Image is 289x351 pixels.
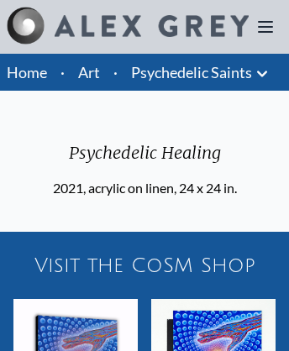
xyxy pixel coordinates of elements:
[78,60,100,84] a: Art
[53,141,237,178] div: Psychedelic Healing
[53,178,237,198] div: 2021, acrylic on linen, 24 x 24 in.
[7,63,47,81] a: Home
[7,238,282,292] a: Visit the CoSM Shop
[107,54,124,91] li: ·
[131,60,252,84] a: Psychedelic Saints
[54,54,71,91] li: ·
